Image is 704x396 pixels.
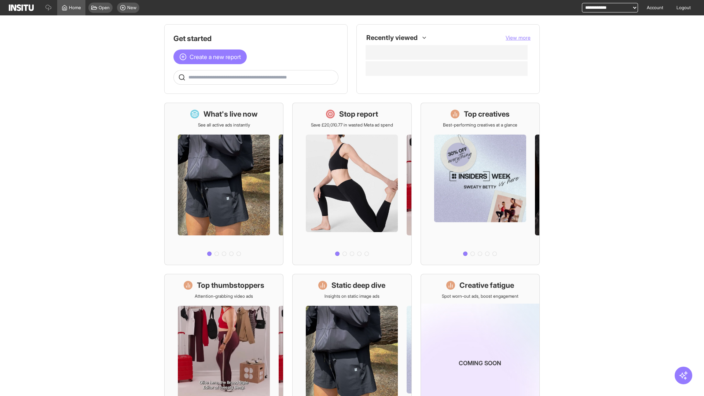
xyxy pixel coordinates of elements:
[190,52,241,61] span: Create a new report
[9,4,34,11] img: Logo
[311,122,393,128] p: Save £20,010.77 in wasted Meta ad spend
[173,33,338,44] h1: Get started
[443,122,517,128] p: Best-performing creatives at a glance
[203,109,258,119] h1: What's live now
[464,109,510,119] h1: Top creatives
[173,49,247,64] button: Create a new report
[69,5,81,11] span: Home
[324,293,379,299] p: Insights on static image ads
[197,280,264,290] h1: Top thumbstoppers
[421,103,540,265] a: Top creativesBest-performing creatives at a glance
[506,34,531,41] button: View more
[292,103,411,265] a: Stop reportSave £20,010.77 in wasted Meta ad spend
[127,5,136,11] span: New
[331,280,385,290] h1: Static deep dive
[198,122,250,128] p: See all active ads instantly
[99,5,110,11] span: Open
[339,109,378,119] h1: Stop report
[195,293,253,299] p: Attention-grabbing video ads
[164,103,283,265] a: What's live nowSee all active ads instantly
